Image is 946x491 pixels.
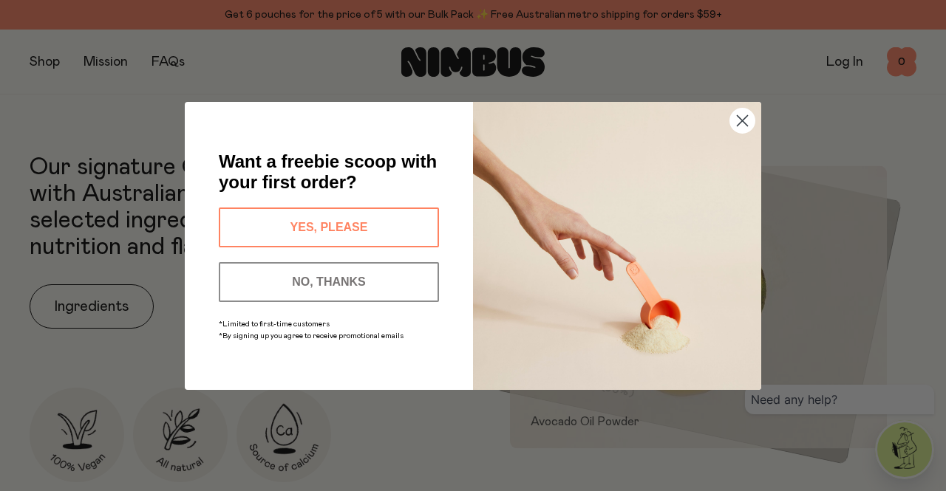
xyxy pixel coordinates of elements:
span: Want a freebie scoop with your first order? [219,151,437,192]
button: NO, THANKS [219,262,439,302]
span: *By signing up you agree to receive promotional emails [219,332,404,340]
span: *Limited to first-time customers [219,320,330,328]
button: YES, PLEASE [219,207,439,247]
button: Close dialog [729,108,755,134]
img: c0d45117-8e62-4a02-9742-374a5db49d45.jpeg [473,102,761,390]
